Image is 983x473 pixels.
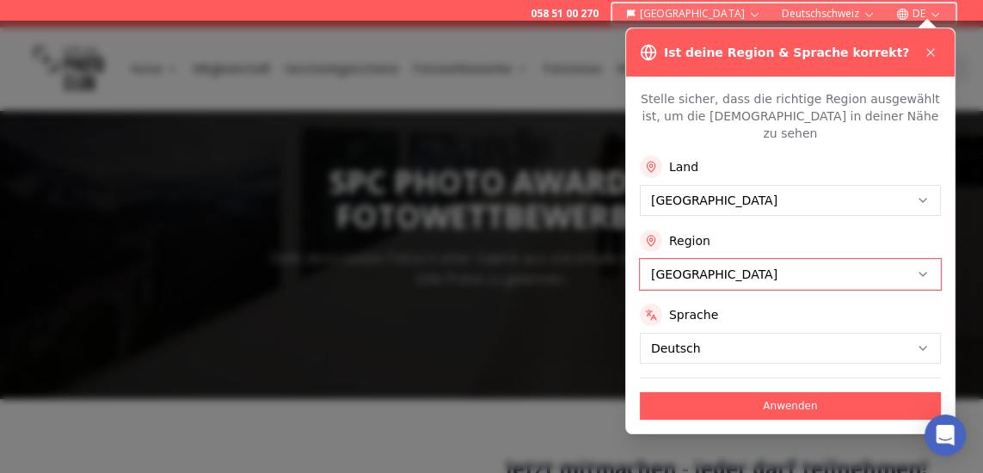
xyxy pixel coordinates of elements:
button: Deutschschweiz [775,3,882,24]
p: Stelle sicher, dass die richtige Region ausgewählt ist, um die [DEMOGRAPHIC_DATA] in deiner Nähe ... [640,90,941,142]
button: [GEOGRAPHIC_DATA] [619,3,768,24]
button: DE [889,3,949,24]
a: 058 51 00 270 [531,7,599,21]
label: Region [669,232,710,249]
label: Sprache [669,306,718,323]
label: Land [669,158,698,175]
h3: Ist deine Region & Sprache korrekt? [664,44,909,61]
button: Anwenden [640,392,941,420]
div: Open Intercom Messenger [925,415,966,456]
